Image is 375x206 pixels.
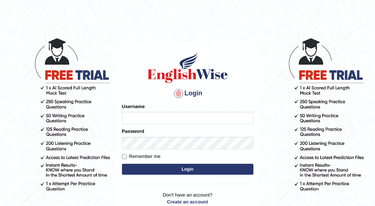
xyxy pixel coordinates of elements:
[122,154,127,159] input: Remember me
[122,153,161,160] label: Remember me
[146,51,229,84] img: Logo of English Wise sign in for intelligent practice with AI
[122,164,253,175] button: Login
[122,198,253,205] a: Create an account
[122,128,144,135] label: Password
[122,88,253,99] h4: Login
[122,103,145,110] label: Username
